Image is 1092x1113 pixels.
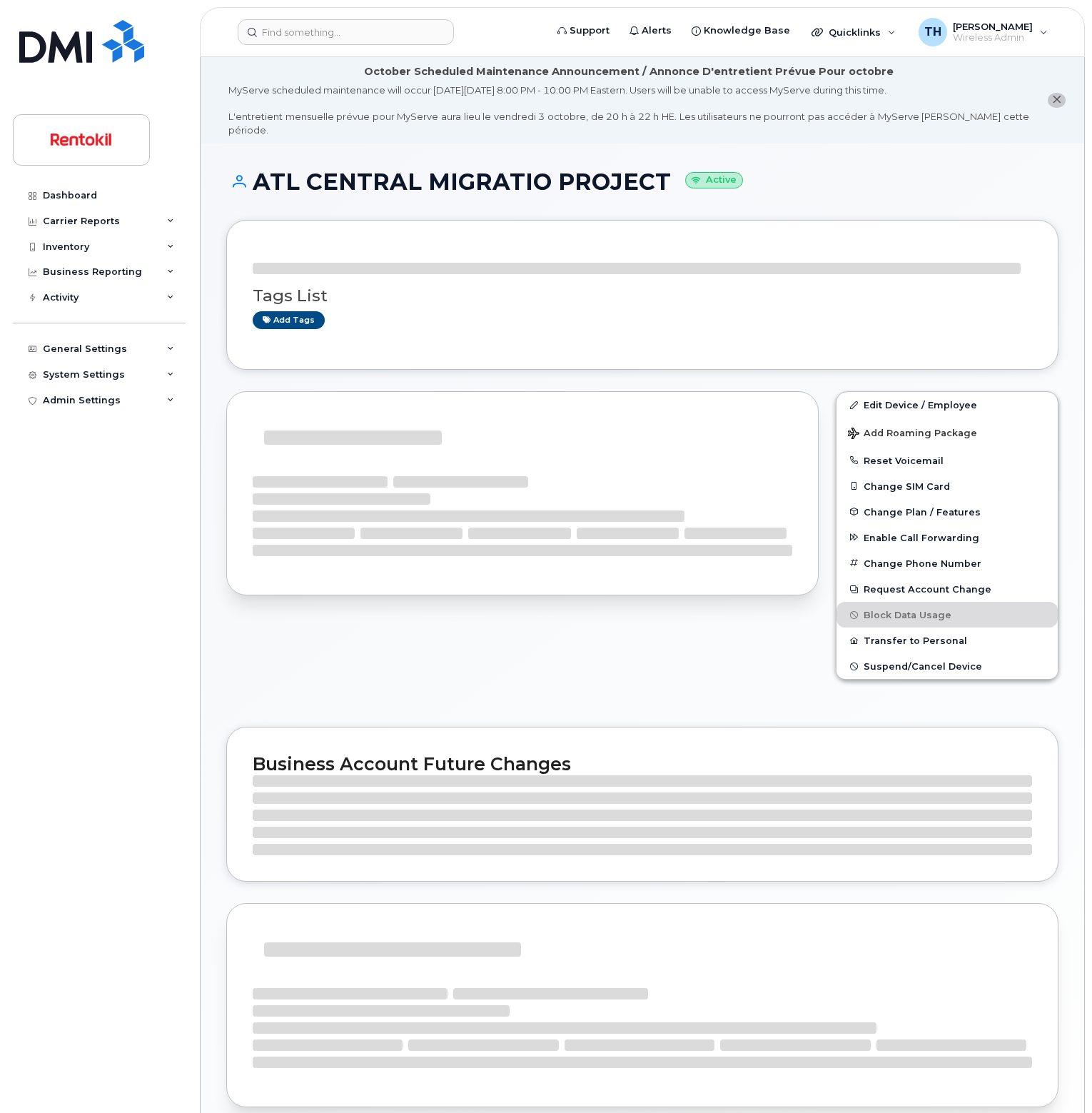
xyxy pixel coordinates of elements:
[864,532,979,543] span: Enable Call Forwarding
[864,661,982,672] span: Suspend/Cancel Device
[836,628,1058,653] button: Transfer to Personal
[364,64,894,79] div: October Scheduled Maintenance Announcement / Annonce D'entretient Prévue Pour octobre
[836,602,1058,628] button: Block Data Usage
[253,287,1032,305] h3: Tags List
[848,428,977,441] span: Add Roaming Package
[226,169,1058,194] h1: ATL CENTRAL MIGRATIO PROJECT
[228,84,1029,136] div: MyServe scheduled maintenance will occur [DATE][DATE] 8:00 PM - 10:00 PM Eastern. Users will be u...
[685,172,743,188] small: Active
[836,473,1058,499] button: Change SIM Card
[836,653,1058,679] button: Suspend/Cancel Device
[253,311,325,329] a: Add tags
[1048,93,1066,108] button: close notification
[836,392,1058,418] a: Edit Device / Employee
[836,418,1058,447] button: Add Roaming Package
[836,448,1058,473] button: Reset Voicemail
[836,550,1058,576] button: Change Phone Number
[836,525,1058,550] button: Enable Call Forwarding
[836,499,1058,525] button: Change Plan / Features
[253,753,1032,775] h2: Business Account Future Changes
[864,506,981,517] span: Change Plan / Features
[836,576,1058,602] button: Request Account Change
